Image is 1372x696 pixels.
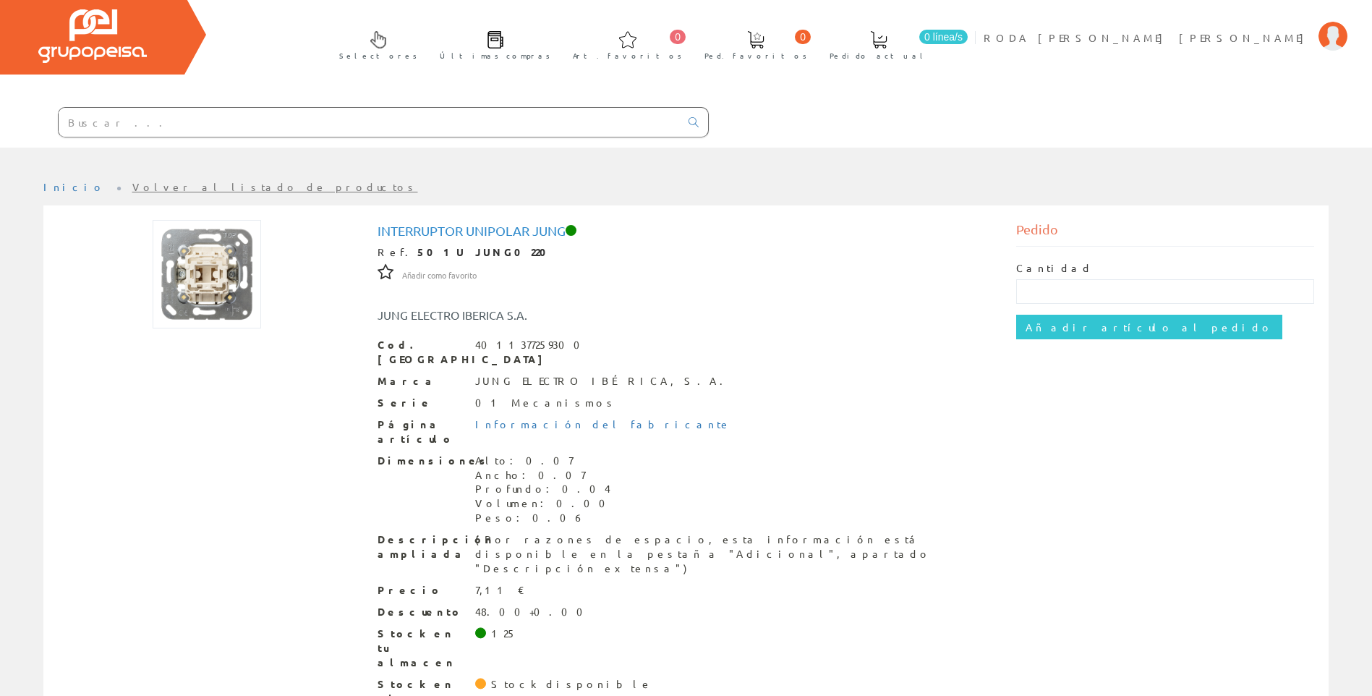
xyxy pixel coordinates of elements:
div: Pedido [1016,220,1314,247]
div: Stock disponible [491,677,652,692]
div: 01 Mecanismos [475,396,617,410]
span: Descripción ampliada [378,532,464,561]
img: Grupo Peisa [38,9,147,63]
span: 0 línea/s [919,30,968,44]
a: Añadir como favorito [402,268,477,281]
a: Información del fabricante [475,417,731,430]
div: JUNG ELECTRO IBÉRICA, S.A. [475,374,732,389]
div: (Por razones de espacio, esta información está disponible en la pestaña "Adicional", apartado "De... [475,532,995,576]
span: Precio [378,583,464,598]
input: Añadir artículo al pedido [1016,315,1282,339]
div: Ancho: 0.07 [475,468,614,483]
span: Art. favoritos [573,48,682,63]
span: Selectores [339,48,417,63]
img: Foto artículo Interruptor Unipolar Jung (150x150) [153,220,261,328]
span: Marca [378,374,464,389]
span: Página artículo [378,417,464,446]
div: JUNG ELECTRO IBERICA S.A. [367,307,739,323]
span: 0 [670,30,686,44]
a: Selectores [325,19,425,69]
label: Cantidad [1016,261,1093,276]
div: 4011377259300 [475,338,589,352]
span: Últimas compras [440,48,550,63]
a: Últimas compras [425,19,558,69]
span: RODA [PERSON_NAME] [PERSON_NAME] [984,30,1311,45]
div: 7,11 € [475,583,525,598]
h1: Interruptor Unipolar Jung [378,224,995,238]
span: Ped. favoritos [704,48,807,63]
div: Ref. [378,245,995,260]
span: 0 [795,30,811,44]
span: Pedido actual [830,48,928,63]
div: 125 [491,627,516,641]
div: Volumen: 0.00 [475,496,614,511]
span: Añadir como favorito [402,270,477,281]
div: Profundo: 0.04 [475,482,614,496]
span: Serie [378,396,464,410]
span: Cod. [GEOGRAPHIC_DATA] [378,338,464,367]
input: Buscar ... [59,108,680,137]
a: Inicio [43,180,105,193]
div: Alto: 0.07 [475,454,614,468]
a: RODA [PERSON_NAME] [PERSON_NAME] [984,19,1347,33]
span: Stock en tu almacen [378,627,464,670]
span: Descuento [378,605,464,619]
span: Dimensiones [378,454,464,468]
strong: 501U JUNG0220 [417,245,556,258]
a: Volver al listado de productos [132,180,418,193]
div: 48.00+0.00 [475,605,592,619]
div: Peso: 0.06 [475,511,614,525]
